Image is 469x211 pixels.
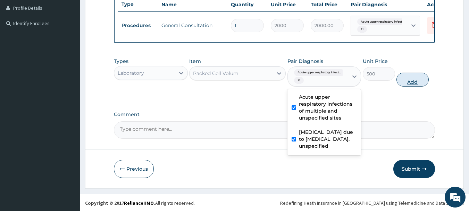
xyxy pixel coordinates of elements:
label: Item [189,58,201,65]
strong: Copyright © 2017 . [85,200,155,206]
div: Redefining Heath Insurance in [GEOGRAPHIC_DATA] using Telemedicine and Data Science! [280,200,464,206]
a: RelianceHMO [124,200,154,206]
img: d_794563401_company_1708531726252_794563401 [13,35,28,52]
label: [MEDICAL_DATA] due to [MEDICAL_DATA], unspecified [299,129,357,149]
label: Acute upper respiratory infections of multiple and unspecified sites [299,94,357,121]
td: Procedures [118,19,158,32]
div: Laboratory [118,70,144,76]
span: Acute upper respiratory infect... [357,18,408,25]
button: Submit [393,160,435,178]
td: General Consultation [158,18,227,32]
span: We're online! [40,62,96,132]
button: Previous [114,160,154,178]
label: Comment [114,112,435,117]
label: Types [114,58,128,64]
span: + 1 [294,77,304,84]
span: Acute upper respiratory infect... [294,69,344,76]
div: Chat with us now [36,39,117,48]
div: Minimize live chat window [114,3,131,20]
div: Packed Cell Volum [193,70,238,77]
span: + 1 [357,26,367,33]
label: Pair Diagnosis [287,58,323,65]
textarea: Type your message and hit 'Enter' [3,139,132,163]
label: Unit Price [363,58,388,65]
button: Add [396,73,429,87]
